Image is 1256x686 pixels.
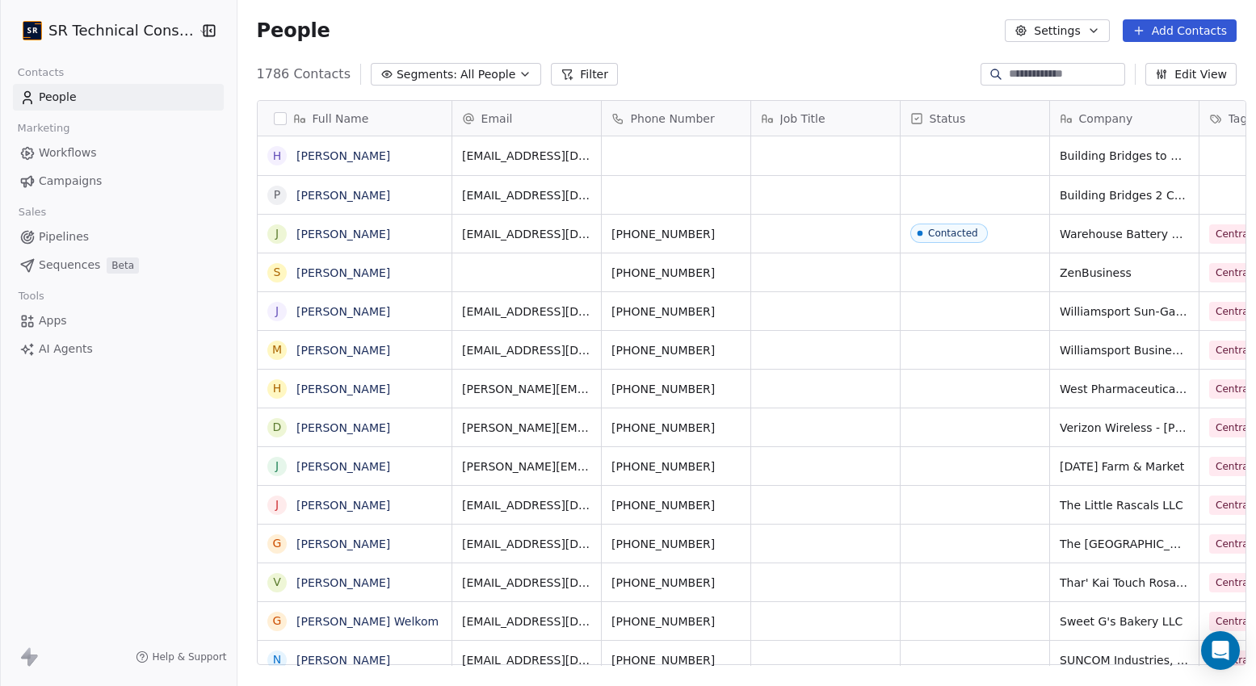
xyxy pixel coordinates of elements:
a: SequencesBeta [13,252,224,278]
div: M [272,341,282,358]
div: Status [901,101,1049,136]
span: Status [930,111,966,127]
a: [PERSON_NAME] [296,460,390,473]
span: The Little Rascals LLC [1060,497,1189,513]
a: Pipelines [13,224,224,250]
div: grid [258,136,452,666]
span: Tags [1229,111,1254,127]
span: [PERSON_NAME][EMAIL_ADDRESS][PERSON_NAME][DOMAIN_NAME] [462,381,591,397]
span: Campaigns [39,173,102,190]
span: [PHONE_NUMBER] [611,458,741,475]
span: [PHONE_NUMBER] [611,265,741,281]
a: [PERSON_NAME] [296,228,390,241]
span: SUNCOM Industries, Inc. [1060,652,1189,668]
div: H [272,148,281,165]
span: Sweet G's Bakery LLC [1060,613,1189,630]
span: [PHONE_NUMBER] [611,652,741,668]
a: [PERSON_NAME] [296,421,390,434]
span: Warehouse Battery Outlet [1060,226,1189,242]
span: [PHONE_NUMBER] [611,303,741,320]
div: Full Name [258,101,452,136]
a: Help & Support [136,650,226,663]
a: [PERSON_NAME] [296,266,390,279]
span: Email [481,111,513,127]
button: Add Contacts [1123,19,1237,42]
button: Settings [1005,19,1109,42]
a: AI Agents [13,336,224,362]
div: H [272,380,281,397]
span: Workflows [39,144,97,161]
span: Building Bridges to Careers [1060,148,1189,164]
div: J [275,458,279,475]
span: [PHONE_NUMBER] [611,536,741,552]
span: Williamsport Sun-Gazette [1060,303,1189,320]
span: People [39,89,77,106]
span: [EMAIL_ADDRESS][DOMAIN_NAME] [462,497,591,513]
span: AI Agents [39,341,93,358]
span: [EMAIL_ADDRESS][DOMAIN_NAME] [462,342,591,358]
div: J [275,496,279,513]
span: [EMAIL_ADDRESS][DOMAIN_NAME] [462,536,591,552]
span: Company [1079,111,1133,127]
span: Apps [39,312,67,329]
span: [PHONE_NUMBER] [611,342,741,358]
span: Sequences [39,257,100,274]
span: Thar' Kai Touch Rosancrans [PERSON_NAME] and Reflexology [1060,575,1189,591]
span: Marketing [11,116,77,140]
span: [EMAIL_ADDRESS][DOMAIN_NAME] [462,303,591,320]
a: Apps [13,307,224,334]
span: Beta [107,257,139,274]
span: [EMAIL_ADDRESS][DOMAIN_NAME] [462,226,591,242]
a: [PERSON_NAME] [296,189,390,202]
span: [PHONE_NUMBER] [611,613,741,630]
button: Edit View [1145,63,1237,86]
div: V [273,574,281,591]
div: J [275,303,279,320]
span: Job Title [780,111,825,127]
button: Filter [551,63,618,86]
span: West Pharmaceutical Services - [GEOGRAPHIC_DATA] [1060,381,1189,397]
span: 1786 Contacts [257,65,351,84]
span: Sales [11,200,53,224]
a: Workflows [13,140,224,166]
div: G [272,535,281,552]
span: SR Technical Consultants [48,20,194,41]
span: All People [460,66,515,83]
a: [PERSON_NAME] [296,383,390,395]
a: [PERSON_NAME] [296,149,390,162]
div: P [273,186,279,203]
span: Phone Number [631,111,715,127]
span: ZenBusiness [1060,265,1189,281]
a: People [13,84,224,111]
div: S [273,264,280,281]
a: [PERSON_NAME] [296,305,390,318]
a: [PERSON_NAME] [296,538,390,550]
span: [PHONE_NUMBER] [611,226,741,242]
span: The [GEOGRAPHIC_DATA] [1060,536,1189,552]
img: SR%20Tech%20Consultants%20icon%2080x80.png [23,21,42,40]
div: Contacted [928,228,978,239]
span: [EMAIL_ADDRESS][DOMAIN_NAME] [462,187,591,203]
div: Company [1050,101,1199,136]
span: Help & Support [152,650,226,663]
a: [PERSON_NAME] Welkom [296,615,439,628]
span: [PERSON_NAME][EMAIL_ADDRESS][PERSON_NAME][DOMAIN_NAME] [462,420,591,436]
span: [PHONE_NUMBER] [611,575,741,591]
span: [EMAIL_ADDRESS][DOMAIN_NAME] [462,575,591,591]
span: [PERSON_NAME][EMAIL_ADDRESS][DOMAIN_NAME] [462,458,591,475]
div: Job Title [751,101,900,136]
span: Contacts [11,61,71,85]
span: [EMAIL_ADDRESS][DOMAIN_NAME] [462,148,591,164]
span: Full Name [313,111,369,127]
div: D [272,419,281,436]
div: Phone Number [602,101,750,136]
span: Tools [11,284,51,308]
span: [PHONE_NUMBER] [611,497,741,513]
span: People [257,19,330,43]
span: [DATE] Farm & Market [1060,458,1189,475]
span: Verizon Wireless - [PERSON_NAME] Cellular - [GEOGRAPHIC_DATA] [1060,420,1189,436]
span: Pipelines [39,228,89,245]
a: Campaigns [13,168,224,195]
span: Williamsport Business Association [1060,342,1189,358]
button: SR Technical Consultants [19,17,187,44]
